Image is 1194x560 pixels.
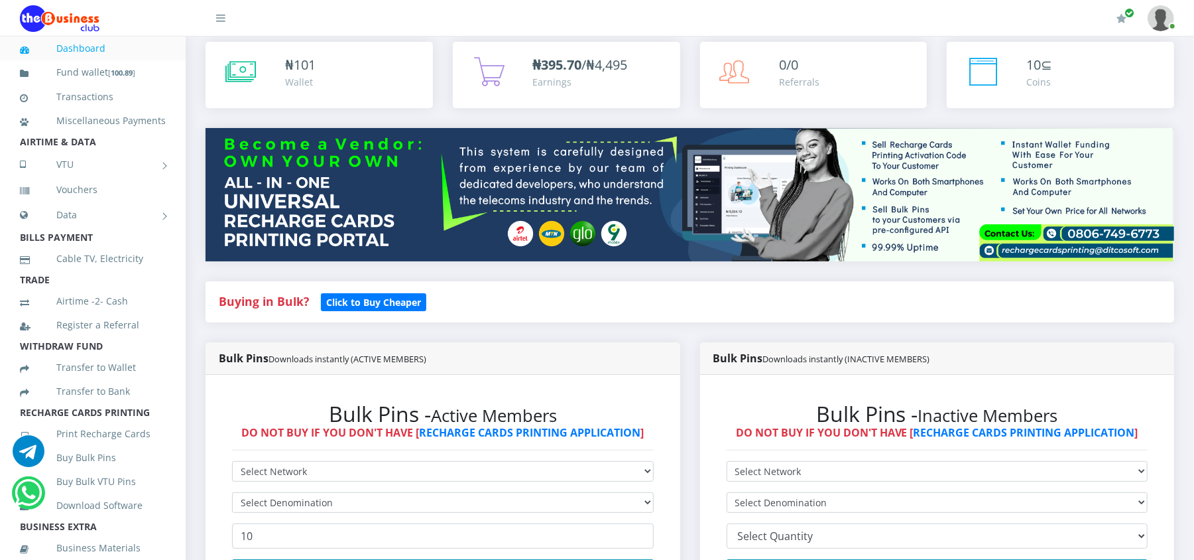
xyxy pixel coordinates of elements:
[914,425,1135,440] a: RECHARGE CARDS PRINTING APPLICATION
[727,401,1148,427] h2: Bulk Pins -
[206,128,1174,261] img: multitenant_rcp.png
[111,68,133,78] b: 100.89
[20,198,166,232] a: Data
[780,75,820,89] div: Referrals
[294,56,316,74] span: 101
[20,352,166,383] a: Transfer to Wallet
[532,75,627,89] div: Earnings
[20,466,166,497] a: Buy Bulk VTU Pins
[20,376,166,407] a: Transfer to Bank
[532,56,627,74] span: /₦4,495
[232,401,654,427] h2: Bulk Pins -
[13,445,44,467] a: Chat for support
[321,293,426,309] a: Click to Buy Cheaper
[532,56,581,74] b: ₦395.70
[700,42,927,108] a: 0/0 Referrals
[219,351,426,366] strong: Bulk Pins
[206,42,433,108] a: ₦101 Wallet
[20,419,166,449] a: Print Recharge Cards
[269,353,426,365] small: Downloads instantly (ACTIVE MEMBERS)
[241,425,644,440] strong: DO NOT BUY IF YOU DON'T HAVE [ ]
[1026,56,1041,74] span: 10
[20,5,99,32] img: Logo
[1116,13,1126,24] i: Renew/Upgrade Subscription
[1124,8,1134,18] span: Renew/Upgrade Subscription
[736,425,1138,440] strong: DO NOT BUY IF YOU DON'T HAVE [ ]
[20,82,166,112] a: Transactions
[918,404,1058,427] small: Inactive Members
[20,175,166,205] a: Vouchers
[108,68,135,78] small: [ ]
[20,244,166,274] a: Cable TV, Electricity
[20,490,166,521] a: Download Software
[1026,55,1052,75] div: ⊆
[20,105,166,136] a: Miscellaneous Payments
[763,353,930,365] small: Downloads instantly (INACTIVE MEMBERS)
[713,351,930,366] strong: Bulk Pins
[20,286,166,316] a: Airtime -2- Cash
[1148,5,1174,31] img: User
[285,75,316,89] div: Wallet
[431,404,557,427] small: Active Members
[285,55,316,75] div: ₦
[20,57,166,88] a: Fund wallet[100.89]
[20,443,166,473] a: Buy Bulk Pins
[219,293,309,309] strong: Buying in Bulk?
[419,425,640,440] a: RECHARGE CARDS PRINTING APPLICATION
[232,524,654,549] input: Enter Quantity
[15,487,42,509] a: Chat for support
[20,310,166,340] a: Register a Referral
[326,296,421,309] b: Click to Buy Cheaper
[780,56,799,74] span: 0/0
[20,148,166,181] a: VTU
[20,33,166,64] a: Dashboard
[453,42,680,108] a: ₦395.70/₦4,495 Earnings
[1026,75,1052,89] div: Coins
